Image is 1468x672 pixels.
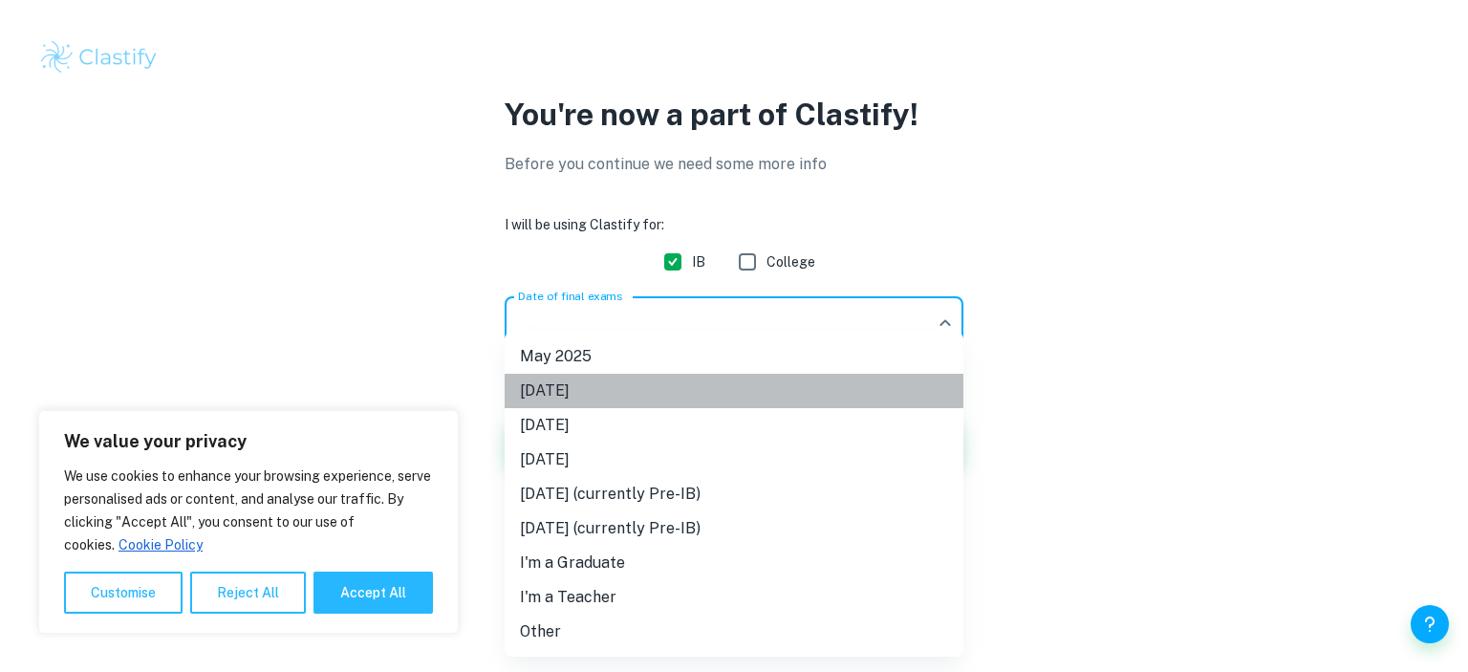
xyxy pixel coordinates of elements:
li: [DATE] (currently Pre-IB) [505,511,963,546]
a: Cookie Policy [118,536,204,553]
button: Reject All [190,572,306,614]
p: We use cookies to enhance your browsing experience, serve personalised ads or content, and analys... [64,465,433,556]
li: Other [505,615,963,649]
li: [DATE] [505,443,963,477]
li: I'm a Teacher [505,580,963,615]
li: [DATE] [505,408,963,443]
li: [DATE] (currently Pre-IB) [505,477,963,511]
li: May 2025 [505,339,963,374]
button: Accept All [313,572,433,614]
div: We value your privacy [38,410,459,634]
li: I'm a Graduate [505,546,963,580]
li: [DATE] [505,374,963,408]
button: Customise [64,572,183,614]
p: We value your privacy [64,430,433,453]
